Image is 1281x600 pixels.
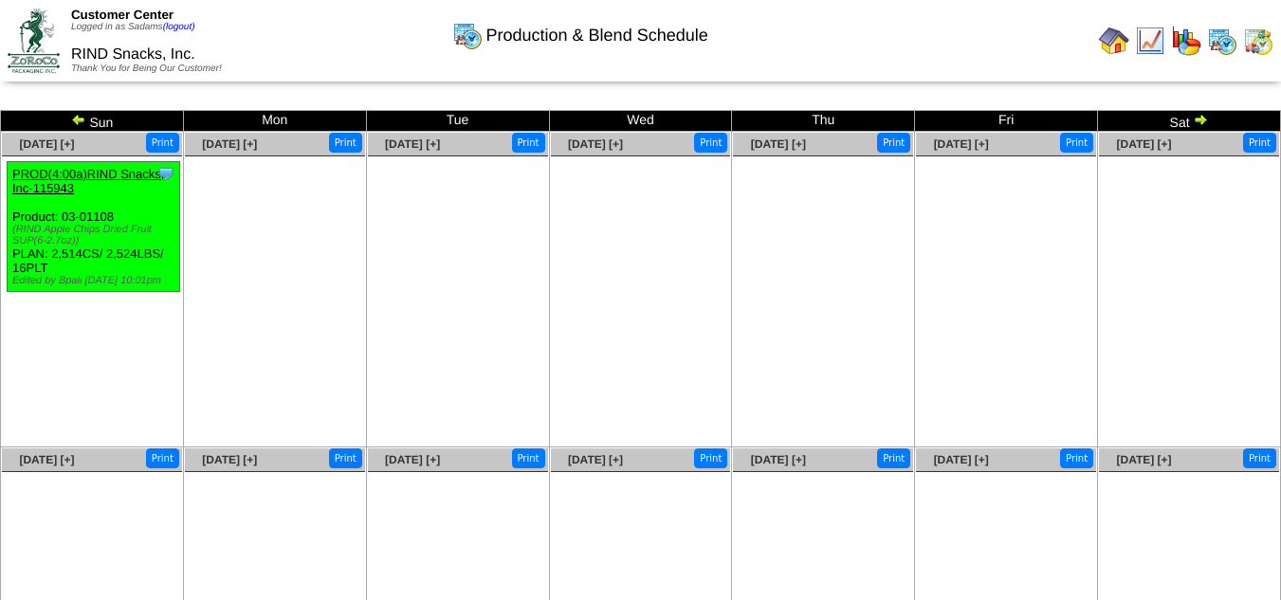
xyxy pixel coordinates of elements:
[934,137,989,151] a: [DATE] [+]
[549,111,732,132] td: Wed
[568,137,623,151] a: [DATE] [+]
[156,164,175,183] img: Tooltip
[12,167,164,195] a: PROD(4:00a)RIND Snacks, Inc-115943
[1060,133,1093,153] button: Print
[163,22,195,32] a: (logout)
[512,133,545,153] button: Print
[329,448,362,468] button: Print
[71,46,195,63] span: RIND Snacks, Inc.
[1099,26,1129,56] img: home.gif
[8,162,180,292] div: Product: 03-01108 PLAN: 2,514CS / 2,524LBS / 16PLT
[19,453,74,466] a: [DATE] [+]
[915,111,1098,132] td: Fri
[12,224,179,246] div: (RIND Apple Chips Dried Fruit SUP(6-2.7oz))
[512,448,545,468] button: Print
[366,111,549,132] td: Tue
[19,137,74,151] a: [DATE] [+]
[183,111,366,132] td: Mon
[1116,137,1171,151] a: [DATE] [+]
[146,133,179,153] button: Print
[694,133,727,153] button: Print
[71,64,222,74] span: Thank You for Being Our Customer!
[329,133,362,153] button: Print
[71,112,86,127] img: arrowleft.gif
[71,8,174,22] span: Customer Center
[1060,448,1093,468] button: Print
[1098,111,1281,132] td: Sat
[202,453,257,466] a: [DATE] [+]
[202,137,257,151] a: [DATE] [+]
[877,448,910,468] button: Print
[934,453,989,466] a: [DATE] [+]
[1171,26,1201,56] img: graph.gif
[1207,26,1237,56] img: calendarprod.gif
[1243,448,1276,468] button: Print
[732,111,915,132] td: Thu
[146,448,179,468] button: Print
[1135,26,1165,56] img: line_graph.gif
[1,111,184,132] td: Sun
[568,453,623,466] a: [DATE] [+]
[385,453,440,466] a: [DATE] [+]
[694,448,727,468] button: Print
[12,275,179,286] div: Edited by Bpali [DATE] 10:01pm
[751,453,806,466] a: [DATE] [+]
[1243,133,1276,153] button: Print
[751,137,806,151] a: [DATE] [+]
[71,22,195,32] span: Logged in as Sadams
[1116,453,1171,466] a: [DATE] [+]
[1243,26,1273,56] img: calendarinout.gif
[486,26,708,45] span: Production & Blend Schedule
[452,20,483,50] img: calendarprod.gif
[877,133,910,153] button: Print
[8,9,60,72] img: ZoRoCo_Logo(Green%26Foil)%20jpg.webp
[385,137,440,151] a: [DATE] [+]
[1193,112,1208,127] img: arrowright.gif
